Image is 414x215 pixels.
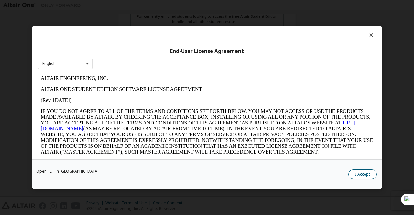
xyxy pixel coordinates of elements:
[3,14,335,19] p: ALTAIR ONE STUDENT EDITION SOFTWARE LICENSE AGREEMENT
[3,36,335,82] p: IF YOU DO NOT AGREE TO ALL OF THE TERMS AND CONDITIONS SET FORTH BELOW, YOU MAY NOT ACCESS OR USE...
[3,25,335,30] p: (Rev. [DATE])
[42,62,56,66] div: English
[3,87,335,111] p: This Altair One Student Edition Software License Agreement (“Agreement”) is between Altair Engine...
[36,169,99,173] a: Open PDF in [GEOGRAPHIC_DATA]
[348,169,377,179] button: I Accept
[3,47,317,59] a: [URL][DOMAIN_NAME]
[3,3,335,8] p: ALTAIR ENGINEERING, INC.
[38,48,376,55] div: End-User License Agreement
